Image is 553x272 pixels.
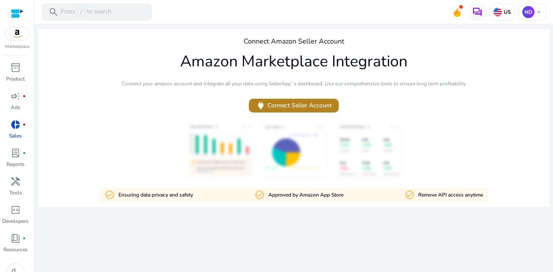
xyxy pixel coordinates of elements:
p: ND [522,6,534,18]
p: Press to search [60,7,111,17]
p: Sales [9,132,22,140]
p: Developers [2,217,29,225]
span: code_blocks [10,205,21,215]
p: Remove API access anytime [418,191,483,199]
p: Approved by Amazon App Store [268,191,343,199]
p: US [502,9,511,16]
span: fiber_manual_record [22,123,26,126]
span: handyman [10,176,21,187]
mat-icon: check_circle_outline [404,190,415,200]
p: Ads [11,103,20,111]
span: fiber_manual_record [22,151,26,155]
span: search [48,7,59,17]
h1: Amazon Marketplace Integration [180,52,407,71]
mat-icon: check_circle_outline [254,190,265,200]
p: Marketplace [5,44,29,50]
span: inventory_2 [10,63,21,73]
span: fiber_manual_record [22,237,26,240]
button: powerConnect Seller Account [249,99,339,113]
img: amazon.svg [6,27,29,40]
span: keyboard_arrow_down [535,9,542,16]
p: Connect your amazon account and integrate all your data using SellerApp' s dashboard. Use our com... [122,80,466,88]
span: lab_profile [10,148,21,158]
p: Reports [6,160,25,168]
span: book_4 [10,233,21,244]
p: Resources [3,246,28,253]
h4: Connect Amazon Seller Account [244,38,344,46]
span: Connect Seller Account [256,100,332,110]
p: Tools [9,189,22,197]
span: fiber_manual_record [22,94,26,98]
mat-icon: check_circle_outline [105,190,115,200]
img: us.svg [493,8,502,16]
p: Ensuring data privacy and safety [118,191,193,199]
span: campaign [10,91,21,101]
p: Product [6,75,25,83]
span: / [77,7,85,17]
span: donut_small [10,119,21,130]
span: power [256,100,266,110]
